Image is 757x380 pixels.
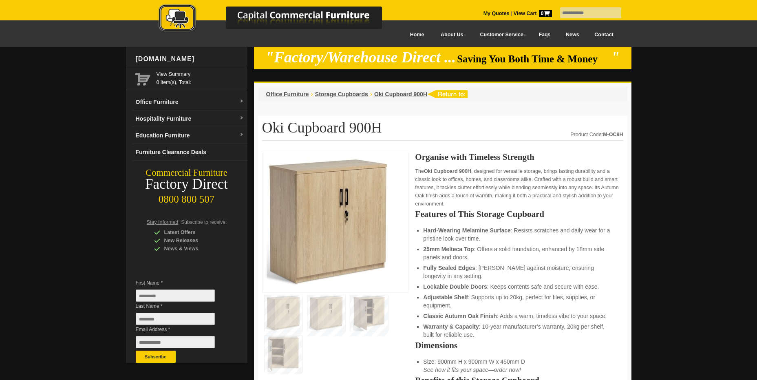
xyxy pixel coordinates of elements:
[603,132,623,137] strong: M-OC9H
[432,26,471,44] a: About Us
[132,94,247,110] a: Office Furnituredropdown
[374,91,427,97] a: Oki Cupboard 900H
[136,313,215,325] input: Last Name *
[370,90,372,98] li: ›
[154,236,232,245] div: New Releases
[266,91,309,97] a: Office Furniture
[126,167,247,179] div: Commercial Furniture
[531,26,558,44] a: Faqs
[239,116,244,121] img: dropdown
[423,283,615,291] li: : Keeps contents safe and secure with ease.
[423,358,615,374] li: Size: 900mm H x 900mm W x 450mm D
[315,91,368,97] a: Storage Cupboards
[157,70,244,85] span: 0 item(s), Total:
[126,179,247,190] div: Factory Direct
[471,26,531,44] a: Customer Service
[181,219,227,225] span: Subscribe to receive:
[415,341,623,349] h2: Dimensions
[239,133,244,137] img: dropdown
[132,47,247,71] div: [DOMAIN_NAME]
[423,245,615,261] li: : Offers a solid foundation, enhanced by 18mm side panels and doors.
[136,302,227,310] span: Last Name *
[558,26,587,44] a: News
[415,153,623,161] h2: Organise with Timeless Strength
[415,210,623,218] h2: Features of This Storage Cupboard
[570,130,623,139] div: Product Code:
[239,99,244,104] img: dropdown
[423,264,615,280] li: : [PERSON_NAME] against moisture, ensuring longevity in any setting.
[423,293,615,309] li: : Supports up to 20kg, perfect for files, supplies, or equipment.
[136,4,422,36] a: Capital Commercial Furniture Logo
[587,26,621,44] a: Contact
[423,323,615,339] li: : 10-year manufacturer’s warranty, 20kg per shelf, built for reliable use.
[423,313,497,319] strong: Classic Autumn Oak Finish
[147,219,179,225] span: Stay Informed
[265,49,456,66] em: "Factory/Warehouse Direct ...
[415,167,623,208] p: The , designed for versatile storage, brings lasting durability and a classic look to offices, ho...
[423,283,487,290] strong: Lockable Double Doors
[157,70,244,78] a: View Summary
[423,312,615,320] li: : Adds a warm, timeless vibe to your space.
[126,190,247,205] div: 0800 800 507
[262,120,623,141] h1: Oki Cupboard 900H
[136,351,176,363] button: Subscribe
[427,90,468,98] img: return to
[132,144,247,161] a: Furniture Clearance Deals
[136,336,215,348] input: Email Address *
[136,325,227,334] span: Email Address *
[154,228,232,236] div: Latest Offers
[514,11,552,16] strong: View Cart
[423,323,479,330] strong: Warranty & Capacity
[457,53,610,64] span: Saving You Both Time & Money
[132,110,247,127] a: Hospitality Furnituredropdown
[136,4,422,34] img: Capital Commercial Furniture Logo
[539,10,552,17] span: 0
[132,127,247,144] a: Education Furnituredropdown
[423,226,615,243] li: : Resists scratches and daily wear for a pristine look over time.
[311,90,313,98] li: ›
[611,49,620,66] em: "
[423,367,521,373] em: See how it fits your space—order now!
[423,246,474,252] strong: 25mm Melteca Top
[423,294,468,300] strong: Adjustable Shelf
[483,11,510,16] a: My Quotes
[423,265,475,271] strong: Fully Sealed Edges
[424,168,471,174] strong: Oki Cupboard 900H
[423,227,510,234] strong: Hard-Wearing Melamine Surface
[136,279,227,287] span: First Name *
[136,289,215,302] input: First Name *
[512,11,552,16] a: View Cart0
[154,245,232,253] div: News & Views
[267,157,389,286] img: Oki Cupboard 900H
